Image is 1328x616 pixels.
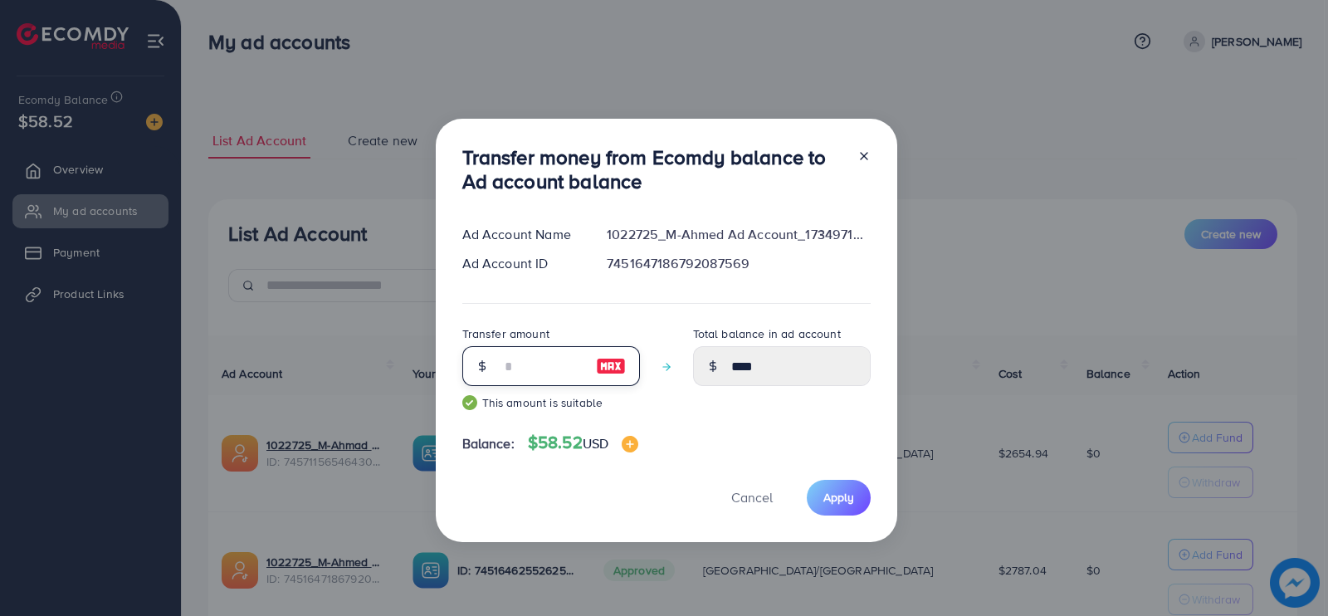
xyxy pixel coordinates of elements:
img: image [596,356,626,376]
div: Ad Account ID [449,254,594,273]
h3: Transfer money from Ecomdy balance to Ad account balance [462,145,844,193]
span: Cancel [731,488,773,506]
button: Apply [807,480,871,516]
img: guide [462,395,477,410]
img: image [622,436,638,452]
h4: $58.52 [528,433,638,453]
div: Ad Account Name [449,225,594,244]
small: This amount is suitable [462,394,640,411]
button: Cancel [710,480,793,516]
span: Apply [823,489,854,506]
label: Total balance in ad account [693,325,841,342]
div: 7451647186792087569 [593,254,883,273]
label: Transfer amount [462,325,549,342]
span: Balance: [462,434,515,453]
span: USD [583,434,608,452]
div: 1022725_M-Ahmed Ad Account_1734971817368 [593,225,883,244]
